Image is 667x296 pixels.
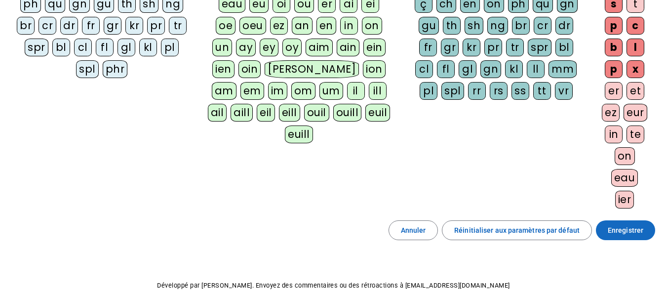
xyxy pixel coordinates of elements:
button: Annuler [389,220,438,240]
span: Réinitialiser aux paramètres par défaut [454,224,580,236]
div: tr [169,17,187,35]
div: en [316,17,336,35]
div: te [627,126,644,143]
div: spl [441,82,464,100]
div: eil [257,104,275,122]
div: cl [415,60,433,78]
div: am [212,82,236,100]
span: Enregistrer [608,224,643,236]
div: ll [527,60,545,78]
div: ez [270,17,288,35]
div: eau [611,169,638,187]
div: an [292,17,313,35]
div: oin [238,60,261,78]
div: spl [76,60,99,78]
div: on [362,17,382,35]
div: ain [337,39,360,56]
button: Réinitialiser aux paramètres par défaut [442,220,592,240]
div: [PERSON_NAME] [265,60,359,78]
div: th [443,17,461,35]
div: ng [487,17,508,35]
div: spr [528,39,551,56]
div: kr [125,17,143,35]
div: kr [463,39,480,56]
div: ay [236,39,256,56]
div: gn [480,60,501,78]
div: ill [369,82,387,100]
div: eur [624,104,647,122]
div: dr [60,17,78,35]
div: pl [420,82,437,100]
div: gu [419,17,439,35]
div: fl [437,60,455,78]
div: oe [216,17,235,35]
div: ez [602,104,620,122]
div: p [605,17,623,35]
div: eill [279,104,300,122]
div: et [627,82,644,100]
div: ier [615,191,634,209]
div: oeu [239,17,266,35]
div: p [605,60,623,78]
div: br [17,17,35,35]
div: cr [534,17,551,35]
div: il [347,82,365,100]
div: er [605,82,623,100]
div: ion [363,60,386,78]
div: pl [161,39,179,56]
div: gr [441,39,459,56]
div: tt [533,82,551,100]
div: fl [96,39,114,56]
div: gl [459,60,476,78]
div: ouill [333,104,361,122]
div: c [627,17,644,35]
div: om [291,82,315,100]
div: bl [555,39,573,56]
div: ien [212,60,235,78]
div: ein [363,39,386,56]
div: fr [419,39,437,56]
div: euill [285,126,313,143]
div: aill [231,104,253,122]
div: x [627,60,644,78]
span: Annuler [401,224,426,236]
div: euil [365,104,390,122]
div: in [340,17,358,35]
div: cl [74,39,92,56]
div: gr [104,17,121,35]
div: ss [511,82,529,100]
button: Enregistrer [596,220,655,240]
div: em [240,82,264,100]
div: kl [139,39,157,56]
div: im [268,82,287,100]
div: um [319,82,343,100]
div: l [627,39,644,56]
div: b [605,39,623,56]
div: fr [82,17,100,35]
div: rs [490,82,508,100]
div: ail [208,104,227,122]
div: phr [103,60,128,78]
div: vr [555,82,573,100]
div: cr [39,17,56,35]
div: sh [465,17,483,35]
div: ey [260,39,278,56]
div: pr [484,39,502,56]
div: in [605,126,623,143]
div: oy [282,39,302,56]
div: kl [505,60,523,78]
div: un [212,39,232,56]
div: ouil [304,104,329,122]
div: rr [468,82,486,100]
div: spr [25,39,48,56]
div: aim [306,39,333,56]
div: pr [147,17,165,35]
p: Développé par [PERSON_NAME]. Envoyez des commentaires ou des rétroactions à [EMAIL_ADDRESS][DOMAI... [8,280,659,292]
div: bl [52,39,70,56]
div: on [615,147,635,165]
div: br [512,17,530,35]
div: mm [549,60,577,78]
div: gl [118,39,135,56]
div: tr [506,39,524,56]
div: dr [555,17,573,35]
